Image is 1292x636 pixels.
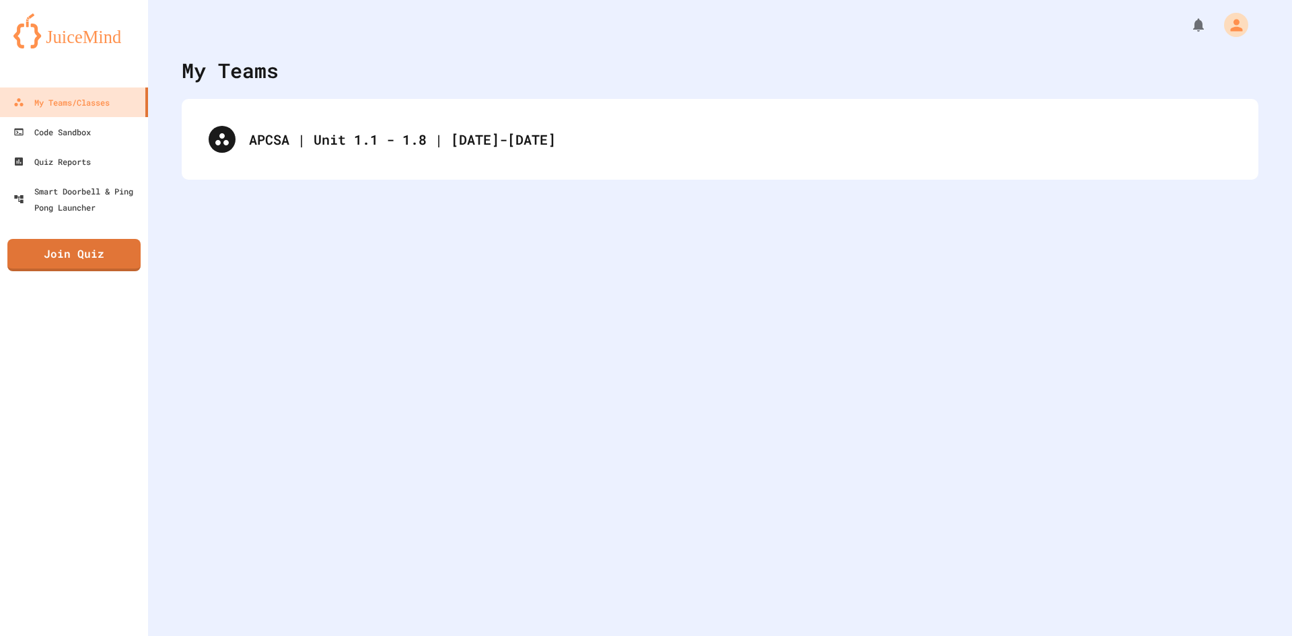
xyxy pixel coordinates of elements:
img: logo-orange.svg [13,13,135,48]
div: Smart Doorbell & Ping Pong Launcher [13,183,143,215]
div: My Notifications [1165,13,1210,36]
a: Join Quiz [7,239,141,271]
div: APCSA | Unit 1.1 - 1.8 | [DATE]-[DATE] [195,112,1245,166]
div: My Teams/Classes [13,94,110,110]
iframe: chat widget [1235,582,1279,623]
div: My Teams [182,55,279,85]
div: APCSA | Unit 1.1 - 1.8 | [DATE]-[DATE] [249,129,1231,149]
div: Code Sandbox [13,124,91,140]
iframe: chat widget [1180,524,1279,581]
div: My Account [1210,9,1252,40]
div: Quiz Reports [13,153,91,170]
